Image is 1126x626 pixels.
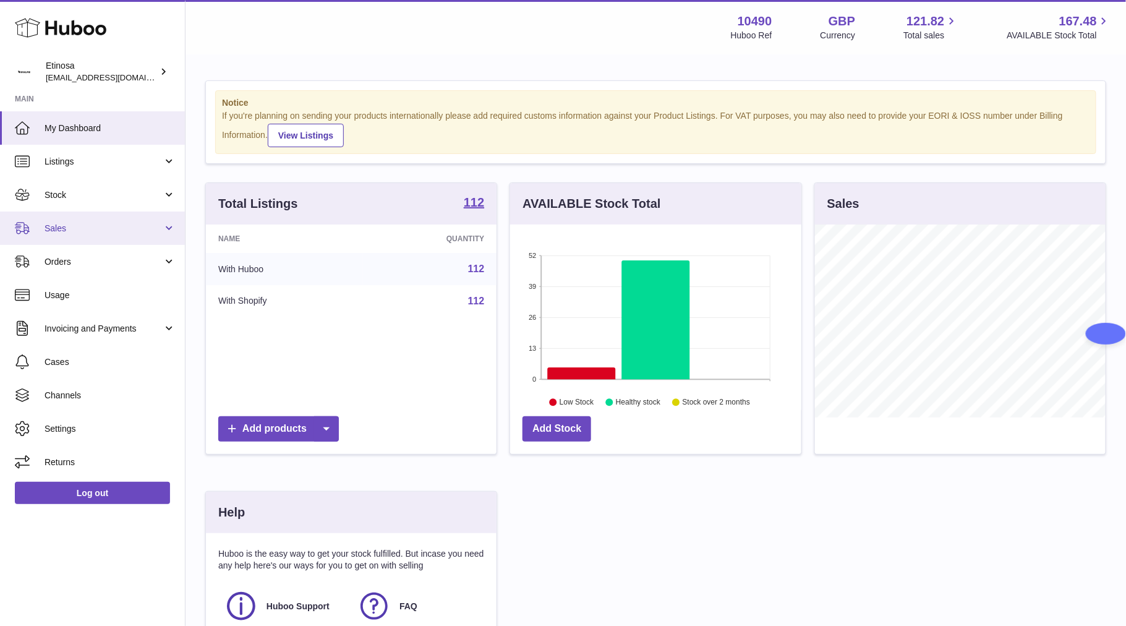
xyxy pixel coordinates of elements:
div: If you're planning on sending your products internationally please add required customs informati... [222,110,1090,147]
span: Orders [45,256,163,268]
img: Wolphuk@gmail.com [15,62,33,81]
a: View Listings [268,124,344,147]
text: Healthy stock [616,398,661,406]
th: Name [206,225,363,253]
h3: Help [218,504,245,521]
th: Quantity [363,225,497,253]
a: 112 [464,196,484,211]
span: 167.48 [1059,13,1097,30]
text: 0 [533,375,537,383]
strong: Notice [222,97,1090,109]
span: Listings [45,156,163,168]
a: FAQ [357,590,478,623]
a: 121.82 Total sales [903,13,958,41]
div: Currency [821,30,856,41]
td: With Huboo [206,253,363,285]
span: AVAILABLE Stock Total [1007,30,1111,41]
span: Settings [45,423,176,435]
div: Etinosa [46,60,157,84]
h3: Total Listings [218,195,298,212]
span: [EMAIL_ADDRESS][DOMAIN_NAME] [46,72,182,82]
a: 112 [468,264,485,274]
span: Huboo Support [267,601,330,612]
text: Stock over 2 months [683,398,750,406]
h3: AVAILABLE Stock Total [522,195,660,212]
span: Stock [45,189,163,201]
span: Total sales [903,30,958,41]
text: 13 [529,345,537,352]
span: FAQ [399,601,417,612]
strong: GBP [829,13,855,30]
td: With Shopify [206,285,363,317]
a: Huboo Support [224,590,345,623]
span: Cases [45,356,176,368]
strong: 10490 [738,13,772,30]
span: Invoicing and Payments [45,323,163,335]
text: 52 [529,252,537,259]
span: Returns [45,457,176,468]
span: Sales [45,223,163,234]
a: 112 [468,296,485,306]
a: Add products [218,416,339,442]
span: My Dashboard [45,122,176,134]
p: Huboo is the easy way to get your stock fulfilled. But incase you need any help here's our ways f... [218,548,484,572]
span: Usage [45,289,176,301]
text: 39 [529,283,537,290]
a: 167.48 AVAILABLE Stock Total [1007,13,1111,41]
a: Add Stock [522,416,591,442]
strong: 112 [464,196,484,208]
a: Log out [15,482,170,504]
div: Huboo Ref [731,30,772,41]
text: Low Stock [560,398,594,406]
text: 26 [529,314,537,321]
span: Channels [45,390,176,401]
span: 121.82 [906,13,944,30]
h3: Sales [827,195,859,212]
